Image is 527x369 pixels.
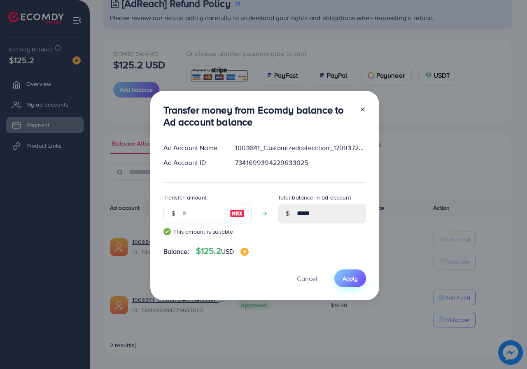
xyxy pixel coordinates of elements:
[343,274,358,283] span: Apply
[163,227,252,236] small: This amount is suitable
[229,158,372,167] div: 7341699394229633025
[229,143,372,153] div: 1003841_Customizedcolecction_1709372613954
[278,193,351,202] label: Total balance in ad account
[157,158,229,167] div: Ad Account ID
[163,247,189,256] span: Balance:
[240,248,249,256] img: image
[230,209,245,218] img: image
[163,104,353,128] h3: Transfer money from Ecomdy balance to Ad account balance
[163,228,171,235] img: guide
[221,247,234,256] span: USD
[196,246,249,256] h4: $125.2
[297,274,317,283] span: Cancel
[157,143,229,153] div: Ad Account Name
[287,269,328,287] button: Cancel
[163,193,207,202] label: Transfer amount
[334,269,366,287] button: Apply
